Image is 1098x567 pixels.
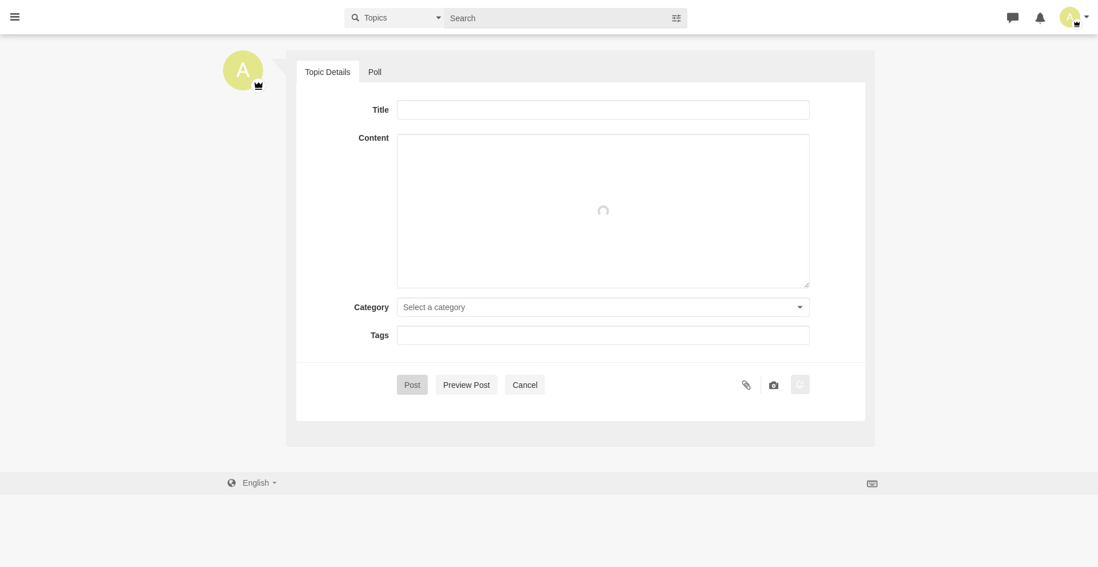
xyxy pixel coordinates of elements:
label: Category [305,298,397,313]
img: +tDTeeAAAABklEQVQDAHPyoqFESI63AAAAAElFTkSuQmCC [1060,7,1080,27]
label: Tags [305,326,397,341]
span: English [243,478,269,487]
a: Poll [360,61,390,84]
button: Cancel [505,375,545,395]
button: Topics [344,8,444,28]
label: Title [305,100,397,116]
span: Topics [361,12,387,24]
button: Select a category [397,298,810,317]
button: Preview Post [436,375,498,395]
a: Topic Details [297,61,359,84]
input: Search [444,8,670,28]
span: Select a category [403,303,465,312]
button: Post [397,375,428,395]
img: +tDTeeAAAABklEQVQDAHPyoqFESI63AAAAAElFTkSuQmCC [223,50,263,90]
label: Content [305,128,397,144]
